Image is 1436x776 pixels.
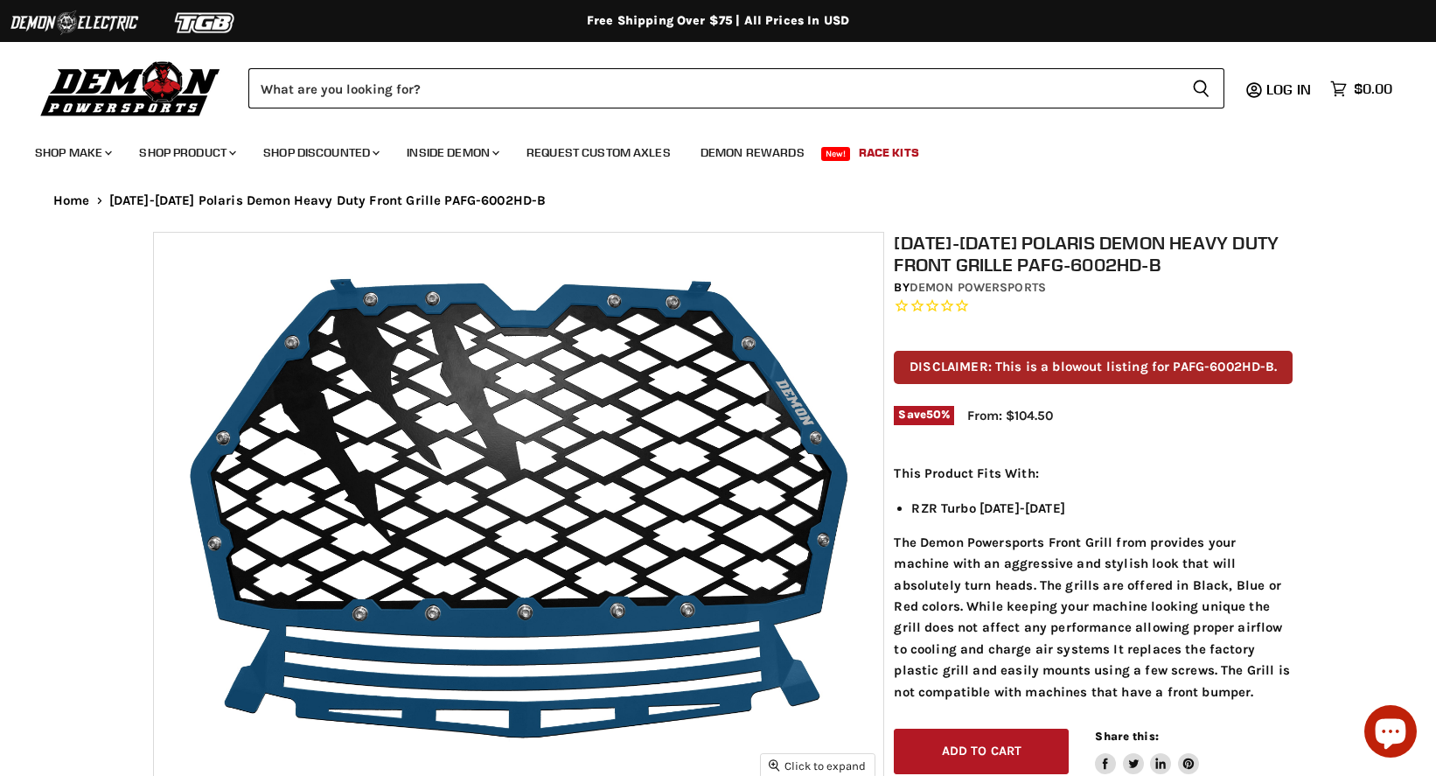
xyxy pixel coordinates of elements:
[18,13,1418,29] div: Free Shipping Over $75 | All Prices In USD
[1266,80,1311,98] span: Log in
[35,57,227,119] img: Demon Powersports
[926,408,941,421] span: 50
[513,135,684,171] a: Request Custom Axles
[1354,80,1392,97] span: $0.00
[894,406,954,425] span: Save %
[22,128,1388,171] ul: Main menu
[894,463,1293,484] p: This Product Fits With:
[140,6,271,39] img: TGB Logo 2
[911,498,1293,519] li: RZR Turbo [DATE]-[DATE]
[1321,76,1401,101] a: $0.00
[942,744,1022,759] span: Add to cart
[769,759,866,773] span: Click to expand
[22,135,122,171] a: Shop Make
[1178,68,1224,108] button: Search
[687,135,818,171] a: Demon Rewards
[248,68,1224,108] form: Product
[894,351,1293,383] p: DISCLAIMER: This is a blowout listing for PAFG-6002HD-B.
[894,729,1069,775] button: Add to cart
[250,135,390,171] a: Shop Discounted
[1095,730,1158,743] span: Share this:
[109,193,547,208] span: [DATE]-[DATE] Polaris Demon Heavy Duty Front Grille PAFG-6002HD-B
[894,278,1293,297] div: by
[126,135,247,171] a: Shop Product
[894,463,1293,703] div: The Demon Powersports Front Grill from provides your machine with an aggressive and stylish look ...
[1258,81,1321,97] a: Log in
[894,232,1293,276] h1: [DATE]-[DATE] Polaris Demon Heavy Duty Front Grille PAFG-6002HD-B
[910,280,1046,295] a: Demon Powersports
[846,135,932,171] a: Race Kits
[894,297,1293,316] span: Rated 0.0 out of 5 stars 0 reviews
[9,6,140,39] img: Demon Electric Logo 2
[821,147,851,161] span: New!
[53,193,90,208] a: Home
[967,408,1053,423] span: From: $104.50
[394,135,510,171] a: Inside Demon
[1359,705,1422,762] inbox-online-store-chat: Shopify online store chat
[248,68,1178,108] input: Search
[18,193,1418,208] nav: Breadcrumbs
[1095,729,1199,775] aside: Share this:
